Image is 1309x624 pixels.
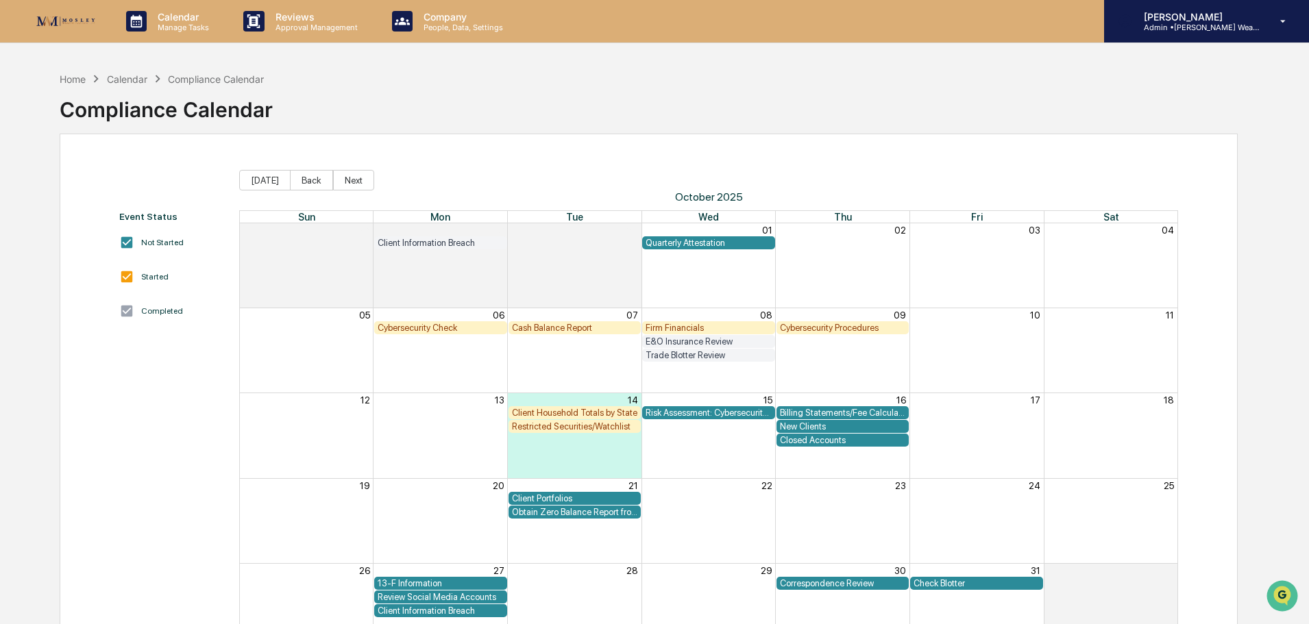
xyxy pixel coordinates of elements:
div: Client Information Breach [378,238,504,248]
button: 06 [493,310,504,321]
button: 20 [493,480,504,491]
button: 14 [628,395,638,405]
button: Back [290,170,333,190]
span: Attestations [113,280,170,294]
div: Cybersecurity Procedures [780,323,906,333]
div: 🔎 [14,308,25,319]
span: Thu [834,211,852,223]
button: 08 [760,310,772,321]
span: [PERSON_NAME] [42,186,111,197]
button: 25 [1164,480,1174,491]
button: 11 [1166,310,1174,321]
img: Tammy Steffen [14,173,36,195]
button: 21 [628,480,638,491]
span: Data Lookup [27,306,86,320]
button: 04 [1162,225,1174,236]
img: 8933085812038_c878075ebb4cc5468115_72.jpg [29,105,53,129]
div: Client Household Totals by State [512,408,638,418]
button: 07 [626,310,638,321]
button: 15 [763,395,772,405]
div: Correspondence Review [780,578,906,588]
button: Start new chat [233,109,249,125]
p: Reviews [265,11,365,23]
span: [DATE] [121,186,149,197]
div: Client Portfolios [512,493,638,503]
button: 02 [894,225,906,236]
button: 23 [895,480,906,491]
p: Admin • [PERSON_NAME] Wealth [1133,23,1260,32]
button: 01 [1164,565,1174,576]
span: Wed [698,211,719,223]
div: Review Social Media Accounts [378,592,504,602]
button: 29 [761,565,772,576]
div: 🖐️ [14,282,25,292]
div: Quarterly Attestation [646,238,772,248]
div: 🗄️ [99,282,110,292]
p: People, Data, Settings [413,23,510,32]
div: Start new chat [62,105,225,118]
div: Started [141,272,169,282]
div: 13-F Information [378,578,504,588]
img: logo [33,12,99,30]
div: Home [60,73,86,85]
p: Approval Management [265,23,365,32]
div: Client Information Breach [378,606,504,616]
span: Fri [971,211,983,223]
a: 🗄️Attestations [94,275,175,299]
div: Check Blotter [914,578,1040,588]
span: [PERSON_NAME] [42,223,111,234]
span: Tue [566,211,583,223]
div: Cybersecurity Check [378,323,504,333]
button: 17 [1031,395,1040,405]
span: Sat [1103,211,1119,223]
button: 09 [894,310,906,321]
span: • [114,223,119,234]
button: 12 [360,395,370,405]
button: 28 [626,565,638,576]
div: Closed Accounts [780,435,906,445]
button: See all [212,149,249,166]
div: New Clients [780,421,906,432]
span: [DATE] [121,223,149,234]
div: Trade Blotter Review [646,350,772,360]
div: Cash Balance Report [512,323,638,333]
button: 03 [1029,225,1040,236]
button: 18 [1164,395,1174,405]
div: Restricted Securities/Watchlist [512,421,638,432]
button: 01 [762,225,772,236]
button: [DATE] [239,170,291,190]
div: Past conversations [14,152,92,163]
div: Risk Assessment: Cybersecurity and Technology Vendor Review [646,408,772,418]
iframe: Open customer support [1265,579,1302,616]
span: Preclearance [27,280,88,294]
button: 05 [359,310,370,321]
p: Manage Tasks [147,23,216,32]
button: 24 [1029,480,1040,491]
img: Tammy Steffen [14,210,36,232]
button: 29 [493,225,504,236]
p: Calendar [147,11,216,23]
div: Obtain Zero Balance Report from Custodian [512,507,638,517]
a: Powered byPylon [97,339,166,350]
span: Pylon [136,340,166,350]
button: 26 [359,565,370,576]
div: Calendar [107,73,147,85]
button: 13 [495,395,504,405]
div: Billing Statements/Fee Calculations Report [780,408,906,418]
a: 🔎Data Lookup [8,301,92,325]
div: Completed [141,306,183,316]
button: Next [333,170,374,190]
div: Not Started [141,238,184,247]
img: 1746055101610-c473b297-6a78-478c-a979-82029cc54cd1 [14,105,38,129]
button: 10 [1030,310,1040,321]
span: October 2025 [239,190,1179,203]
p: How can we help? [14,29,249,51]
button: 22 [761,480,772,491]
button: 28 [358,225,370,236]
button: 27 [493,565,504,576]
button: 30 [894,565,906,576]
span: Sun [298,211,315,223]
div: Event Status [119,211,225,222]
